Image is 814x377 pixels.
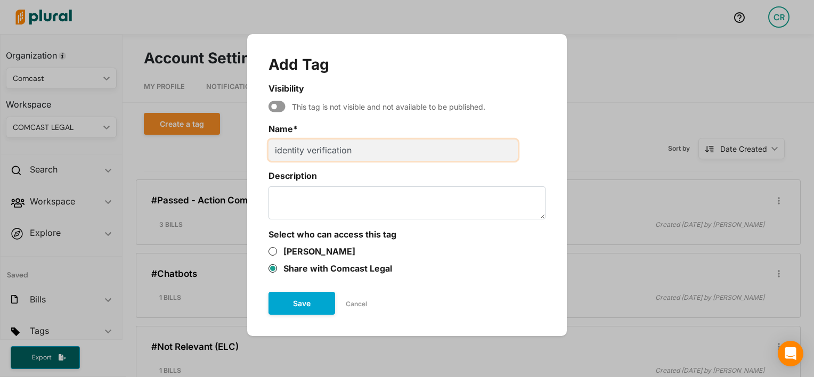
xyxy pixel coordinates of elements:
[268,82,546,95] label: Visibility
[268,122,546,135] label: Name
[283,245,355,258] label: [PERSON_NAME]
[778,341,803,366] div: Open Intercom Messenger
[283,262,392,275] label: Share with Comcast Legal
[335,296,378,312] button: Cancel
[286,101,485,112] div: This tag is not visible and not available to be published.
[268,169,546,182] label: Description
[268,55,546,73] div: Add Tag
[268,228,546,241] label: Select who can access this tag
[247,34,567,336] div: Modal
[268,292,335,315] button: Save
